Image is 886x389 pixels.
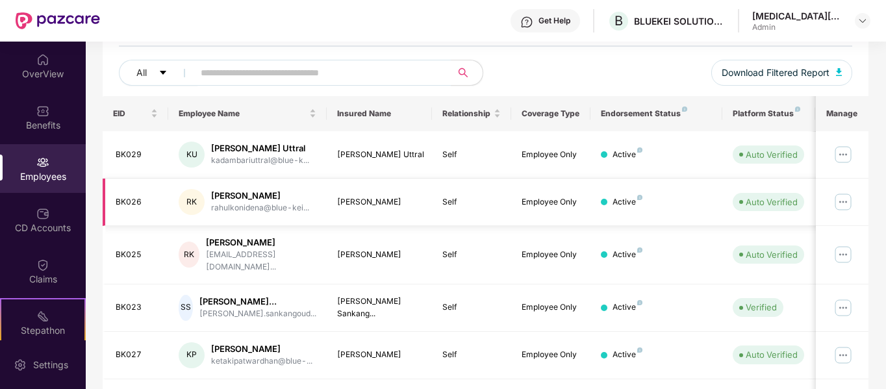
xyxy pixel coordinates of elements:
[442,249,501,261] div: Self
[116,196,158,208] div: BK026
[36,258,49,271] img: svg+xml;base64,PHN2ZyBpZD0iQ2xhaW0iIHhtbG5zPSJodHRwOi8vd3d3LnczLm9yZy8yMDAwL3N2ZyIgd2lkdGg9IjIwIi...
[637,195,642,200] img: svg+xml;base64,PHN2ZyB4bWxucz0iaHR0cDovL3d3dy53My5vcmcvMjAwMC9zdmciIHdpZHRoPSI4IiBoZWlnaHQ9IjgiIH...
[613,149,642,161] div: Active
[113,108,149,119] span: EID
[836,68,842,76] img: svg+xml;base64,PHN2ZyB4bWxucz0iaHR0cDovL3d3dy53My5vcmcvMjAwMC9zdmciIHhtbG5zOnhsaW5rPSJodHRwOi8vd3...
[857,16,868,26] img: svg+xml;base64,PHN2ZyBpZD0iRHJvcGRvd24tMzJ4MzIiIHhtbG5zPSJodHRwOi8vd3d3LnczLm9yZy8yMDAwL3N2ZyIgd2...
[36,207,49,220] img: svg+xml;base64,PHN2ZyBpZD0iQ0RfQWNjb3VudHMiIGRhdGEtbmFtZT0iQ0QgQWNjb3VudHMiIHhtbG5zPSJodHRwOi8vd3...
[211,142,309,155] div: [PERSON_NAME] Uttral
[29,358,72,371] div: Settings
[36,310,49,323] img: svg+xml;base64,PHN2ZyB4bWxucz0iaHR0cDovL3d3dy53My5vcmcvMjAwMC9zdmciIHdpZHRoPSIyMSIgaGVpZ2h0PSIyMC...
[1,324,84,337] div: Stepathon
[613,301,642,314] div: Active
[14,358,27,371] img: svg+xml;base64,PHN2ZyBpZD0iU2V0dGluZy0yMHgyMCIgeG1sbnM9Imh0dHA6Ly93d3cudzMub3JnLzIwMDAvc3ZnIiB3aW...
[637,247,642,253] img: svg+xml;base64,PHN2ZyB4bWxucz0iaHR0cDovL3d3dy53My5vcmcvMjAwMC9zdmciIHdpZHRoPSI4IiBoZWlnaHQ9IjgiIH...
[634,15,725,27] div: BLUEKEI SOLUTIONS PRIVATE LIMITED
[442,149,501,161] div: Self
[136,66,147,80] span: All
[752,10,843,22] div: [MEDICAL_DATA][PERSON_NAME]
[179,242,199,268] div: RK
[637,347,642,353] img: svg+xml;base64,PHN2ZyB4bWxucz0iaHR0cDovL3d3dy53My5vcmcvMjAwMC9zdmciIHdpZHRoPSI4IiBoZWlnaHQ9IjgiIH...
[733,108,804,119] div: Platform Status
[613,349,642,361] div: Active
[833,192,854,212] img: manageButton
[179,342,205,368] div: KP
[116,249,158,261] div: BK025
[432,96,511,131] th: Relationship
[613,196,642,208] div: Active
[746,148,798,161] div: Auto Verified
[522,249,580,261] div: Employee Only
[337,349,422,361] div: [PERSON_NAME]
[442,301,501,314] div: Self
[637,300,642,305] img: svg+xml;base64,PHN2ZyB4bWxucz0iaHR0cDovL3d3dy53My5vcmcvMjAwMC9zdmciIHdpZHRoPSI4IiBoZWlnaHQ9IjgiIH...
[795,107,800,112] img: svg+xml;base64,PHN2ZyB4bWxucz0iaHR0cDovL3d3dy53My5vcmcvMjAwMC9zdmciIHdpZHRoPSI4IiBoZWlnaHQ9IjgiIH...
[211,155,309,167] div: kadambariuttral@blue-k...
[637,147,642,153] img: svg+xml;base64,PHN2ZyB4bWxucz0iaHR0cDovL3d3dy53My5vcmcvMjAwMC9zdmciIHdpZHRoPSI4IiBoZWlnaHQ9IjgiIH...
[211,190,309,202] div: [PERSON_NAME]
[520,16,533,29] img: svg+xml;base64,PHN2ZyBpZD0iSGVscC0zMngzMiIgeG1sbnM9Imh0dHA6Ly93d3cudzMub3JnLzIwMDAvc3ZnIiB3aWR0aD...
[158,68,168,79] span: caret-down
[522,149,580,161] div: Employee Only
[746,248,798,261] div: Auto Verified
[36,105,49,118] img: svg+xml;base64,PHN2ZyBpZD0iQmVuZWZpdHMiIHhtbG5zPSJodHRwOi8vd3d3LnczLm9yZy8yMDAwL3N2ZyIgd2lkdGg9Ij...
[327,96,433,131] th: Insured Name
[211,202,309,214] div: rahulkonidena@blue-kei...
[211,343,312,355] div: [PERSON_NAME]
[36,53,49,66] img: svg+xml;base64,PHN2ZyBpZD0iSG9tZSIgeG1sbnM9Imh0dHA6Ly93d3cudzMub3JnLzIwMDAvc3ZnIiB3aWR0aD0iMjAiIG...
[442,108,491,119] span: Relationship
[206,249,316,273] div: [EMAIL_ADDRESS][DOMAIN_NAME]...
[337,295,422,320] div: [PERSON_NAME] Sankang...
[538,16,570,26] div: Get Help
[116,301,158,314] div: BK023
[36,156,49,169] img: svg+xml;base64,PHN2ZyBpZD0iRW1wbG95ZWVzIiB4bWxucz0iaHR0cDovL3d3dy53My5vcmcvMjAwMC9zdmciIHdpZHRoPS...
[522,196,580,208] div: Employee Only
[833,244,854,265] img: manageButton
[179,295,193,321] div: SS
[833,144,854,165] img: manageButton
[119,60,198,86] button: Allcaret-down
[179,108,307,119] span: Employee Name
[206,236,316,249] div: [PERSON_NAME]
[833,297,854,318] img: manageButton
[442,196,501,208] div: Self
[103,96,169,131] th: EID
[179,189,205,215] div: RK
[522,349,580,361] div: Employee Only
[16,12,100,29] img: New Pazcare Logo
[116,349,158,361] div: BK027
[451,68,476,78] span: search
[833,345,854,366] img: manageButton
[199,295,316,308] div: [PERSON_NAME]...
[722,66,829,80] span: Download Filtered Report
[337,196,422,208] div: [PERSON_NAME]
[199,308,316,320] div: [PERSON_NAME].sankangoud...
[511,96,590,131] th: Coverage Type
[613,249,642,261] div: Active
[816,96,868,131] th: Manage
[116,149,158,161] div: BK029
[711,60,853,86] button: Download Filtered Report
[601,108,712,119] div: Endorsement Status
[179,142,205,168] div: KU
[211,355,312,368] div: ketakipatwardhan@blue-...
[451,60,483,86] button: search
[337,149,422,161] div: [PERSON_NAME] Uttral
[168,96,327,131] th: Employee Name
[746,195,798,208] div: Auto Verified
[442,349,501,361] div: Self
[522,301,580,314] div: Employee Only
[746,348,798,361] div: Auto Verified
[614,13,623,29] span: B
[682,107,687,112] img: svg+xml;base64,PHN2ZyB4bWxucz0iaHR0cDovL3d3dy53My5vcmcvMjAwMC9zdmciIHdpZHRoPSI4IiBoZWlnaHQ9IjgiIH...
[752,22,843,32] div: Admin
[746,301,777,314] div: Verified
[337,249,422,261] div: [PERSON_NAME]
